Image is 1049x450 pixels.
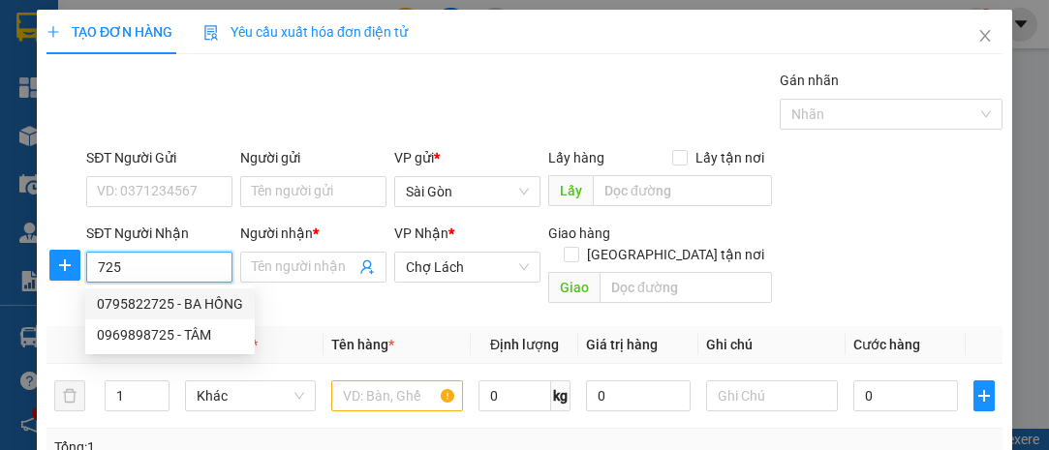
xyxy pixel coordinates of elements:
span: Chợ Lách [406,253,529,282]
label: Gán nhãn [780,73,839,88]
input: 0 [586,380,691,411]
div: Người nhận [240,223,386,244]
input: Ghi Chú [706,380,838,411]
span: Định lượng [490,337,559,352]
span: kg [551,380,571,411]
input: Dọc đường [600,272,771,303]
span: plus [974,388,994,404]
div: 0795822725 - BA HỒNG [85,288,255,319]
div: 0969898725 - TÂM [97,324,243,345]
span: Yêu cầu xuất hóa đơn điện tử [203,24,408,40]
span: Giá trị hàng [586,337,658,352]
img: icon [203,25,219,41]
span: VP Nhận [394,225,448,241]
span: user-add [359,259,375,275]
button: plus [49,250,80,281]
span: Lấy tận nơi [688,147,772,168]
div: VP gửi [394,147,540,168]
span: Lấy hàng [548,150,604,165]
div: 0969898725 - TÂM [85,319,255,350]
span: Lấy [548,175,593,206]
div: SĐT Người Gửi [86,147,232,168]
th: Ghi chú [698,326,846,364]
div: SĐT Người Nhận [86,223,232,244]
span: Sài Gòn [406,177,529,206]
span: Khác [197,381,305,410]
span: plus [46,25,60,39]
input: Dọc đường [593,175,771,206]
div: 0795822725 - BA HỒNG [97,293,243,315]
div: Người gửi [240,147,386,168]
span: Giao hàng [548,225,610,241]
span: Cước hàng [853,337,920,352]
span: [GEOGRAPHIC_DATA] tận nơi [579,244,772,265]
span: plus [50,257,79,273]
button: Close [958,10,1012,64]
span: Tên hàng [331,337,394,352]
span: Đơn vị tính [185,337,258,352]
span: TẠO ĐƠN HÀNG [46,24,172,40]
span: close [977,28,993,44]
button: delete [54,380,85,411]
button: plus [973,380,995,411]
input: VD: Bàn, Ghế [331,380,463,411]
span: Giao [548,272,600,303]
